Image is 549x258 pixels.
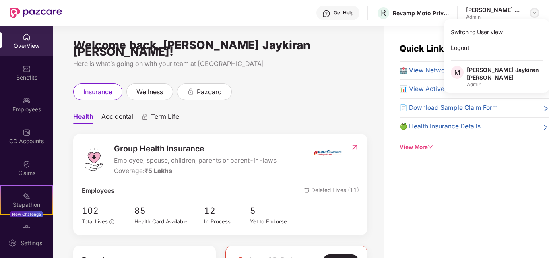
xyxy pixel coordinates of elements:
div: Logout [444,40,549,56]
span: R [381,8,386,18]
img: svg+xml;base64,PHN2ZyBpZD0iSGVscC0zMngzMiIgeG1sbnM9Imh0dHA6Ly93d3cudzMub3JnLzIwMDAvc3ZnIiB3aWR0aD... [322,10,330,18]
span: M [454,68,460,77]
img: svg+xml;base64,PHN2ZyBpZD0iRHJvcGRvd24tMzJ4MzIiIHhtbG5zPSJodHRwOi8vd3d3LnczLm9yZy8yMDAwL3N2ZyIgd2... [531,10,538,16]
img: New Pazcare Logo [10,8,62,18]
div: [PERSON_NAME] Jaykiran [PERSON_NAME] [466,6,522,14]
div: Switch to User view [444,24,549,40]
div: [PERSON_NAME] Jaykiran [PERSON_NAME] [467,66,543,81]
div: Admin [466,14,522,20]
div: Admin [467,81,543,88]
div: Get Help [334,10,353,16]
div: Revamp Moto Private Limited [393,9,449,17]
